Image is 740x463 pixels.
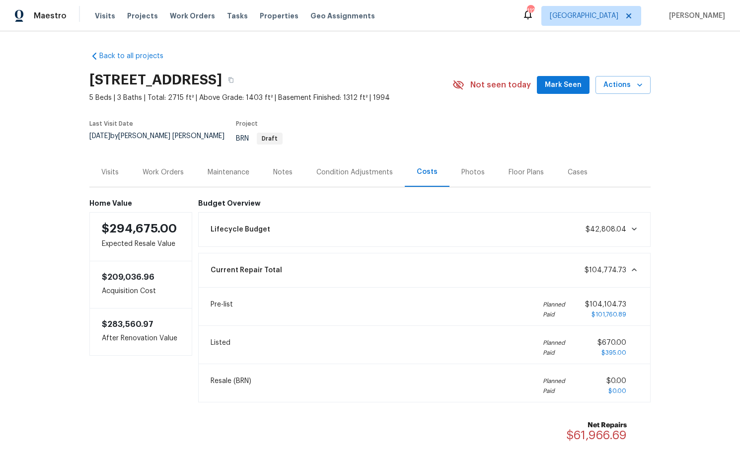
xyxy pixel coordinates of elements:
[608,388,626,394] span: $0.00
[543,300,565,309] i: Planned
[101,167,119,177] div: Visits
[89,308,192,356] div: After Renovation Value
[543,338,565,348] i: Planned
[592,311,626,317] span: $101,760.89
[208,167,249,177] div: Maintenance
[566,429,627,441] span: $61,966.69
[461,167,485,177] div: Photos
[665,11,725,21] span: [PERSON_NAME]
[316,167,393,177] div: Condition Adjustments
[550,11,618,21] span: [GEOGRAPHIC_DATA]
[89,261,192,308] div: Acquisition Cost
[273,167,293,177] div: Notes
[222,71,240,89] button: Copy Address
[89,51,185,61] a: Back to all projects
[211,225,270,234] span: Lifecycle Budget
[417,167,438,177] div: Costs
[95,11,115,21] span: Visits
[227,12,248,19] span: Tasks
[89,212,192,261] div: Expected Resale Value
[597,339,626,346] span: $670.00
[543,348,565,358] i: Paid
[509,167,544,177] div: Floor Plans
[568,167,588,177] div: Cases
[543,309,565,319] i: Paid
[527,6,534,16] div: 112
[606,378,626,385] span: $0.00
[89,75,222,85] h2: [STREET_ADDRESS]
[566,420,627,430] b: Net Repairs
[89,199,192,207] h6: Home Value
[470,80,531,90] span: Not seen today
[102,273,154,281] span: $209,036.96
[211,265,282,275] span: Current Repair Total
[601,350,626,356] span: $395.00
[143,167,184,177] div: Work Orders
[603,79,643,91] span: Actions
[236,121,258,127] span: Project
[310,11,375,21] span: Geo Assignments
[545,79,582,91] span: Mark Seen
[236,135,283,142] span: BRN
[211,376,251,396] span: Resale (BRN)
[89,93,452,103] span: 5 Beds | 3 Baths | Total: 2715 ft² | Above Grade: 1403 ft² | Basement Finished: 1312 ft² | 1994
[586,226,626,233] span: $42,808.04
[585,267,626,274] span: $104,774.73
[585,301,626,308] span: $104,104.73
[102,223,177,234] span: $294,675.00
[211,338,230,358] span: Listed
[89,121,133,127] span: Last Visit Date
[89,133,110,140] span: [DATE]
[211,300,233,319] span: Pre-list
[543,376,565,386] i: Planned
[34,11,67,21] span: Maestro
[260,11,298,21] span: Properties
[198,199,651,207] h6: Budget Overview
[170,11,215,21] span: Work Orders
[89,133,236,152] div: by [PERSON_NAME] [PERSON_NAME]
[127,11,158,21] span: Projects
[595,76,651,94] button: Actions
[543,386,565,396] i: Paid
[258,136,282,142] span: Draft
[102,320,153,328] span: $283,560.97
[537,76,590,94] button: Mark Seen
